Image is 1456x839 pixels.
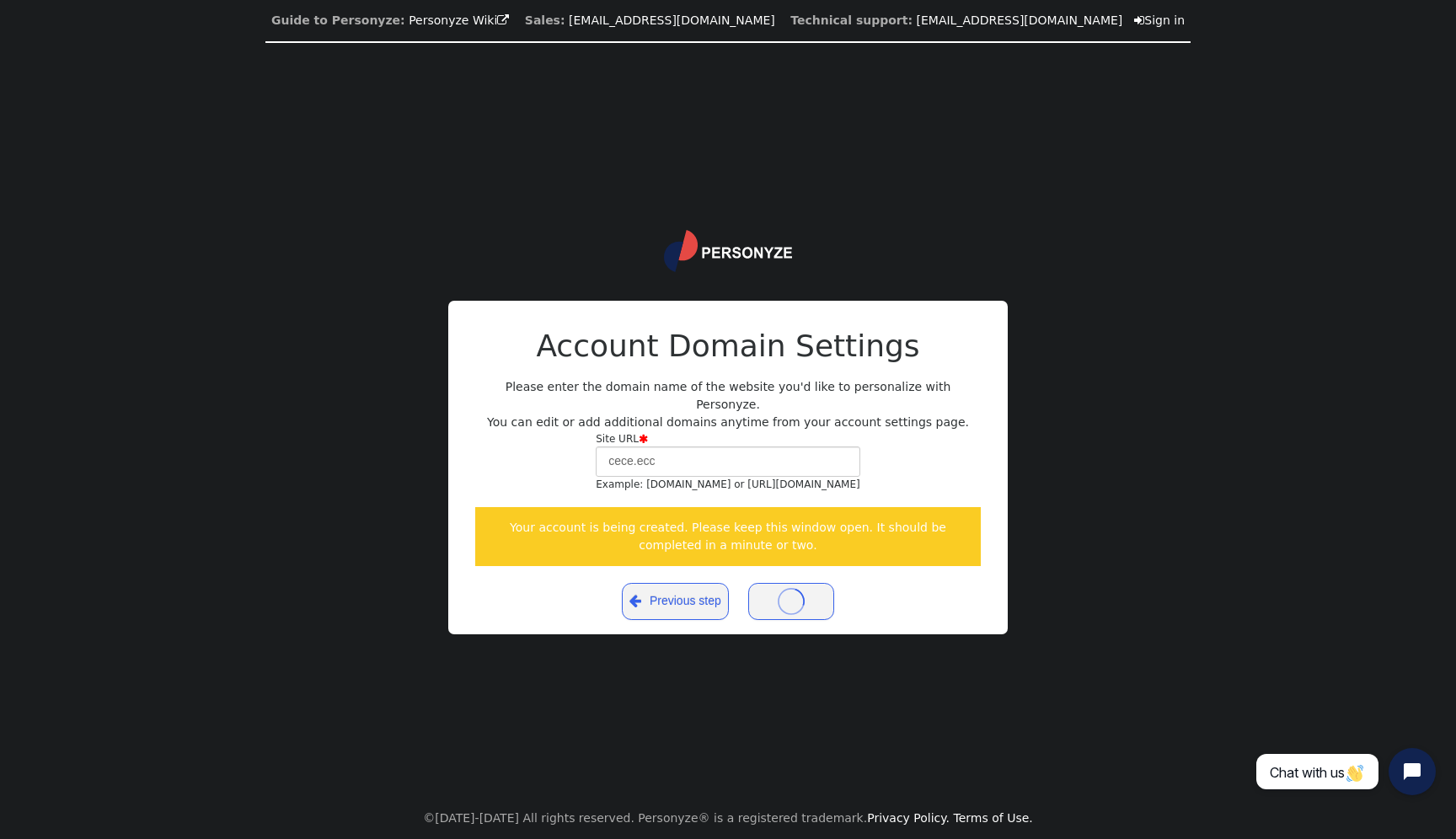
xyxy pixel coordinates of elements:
[954,811,1033,825] a: Terms of Use.
[409,13,509,27] a: Personyze Wiki
[1134,14,1144,26] span: 
[639,434,648,444] span: 
[423,798,1033,839] center: ©[DATE]-[DATE] All rights reserved. Personyze® is a registered trademark.
[475,323,981,621] div: Please enter the domain name of the website you'd like to personalize with Personyze. You can edi...
[622,583,730,620] a: Previous step
[664,230,792,272] img: logo.svg
[867,811,950,825] a: Privacy Policy.
[475,507,981,566] div: Your account is being created. Please keep this window open. It should be completed in a minute o...
[475,323,981,369] h2: Account Domain Settings
[790,13,913,27] b: Technical support:
[497,14,509,26] span: 
[596,477,860,492] div: Example: [DOMAIN_NAME] or [URL][DOMAIN_NAME]
[525,13,565,27] b: Sales:
[1134,13,1185,27] a: Sign in
[271,13,405,27] b: Guide to Personyze:
[596,431,860,446] div: Site URL
[917,13,1123,27] a: [EMAIL_ADDRESS][DOMAIN_NAME]
[569,13,775,27] a: [EMAIL_ADDRESS][DOMAIN_NAME]
[629,591,641,612] span: 
[596,446,860,477] input: Site URL Example: [DOMAIN_NAME] or [URL][DOMAIN_NAME]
